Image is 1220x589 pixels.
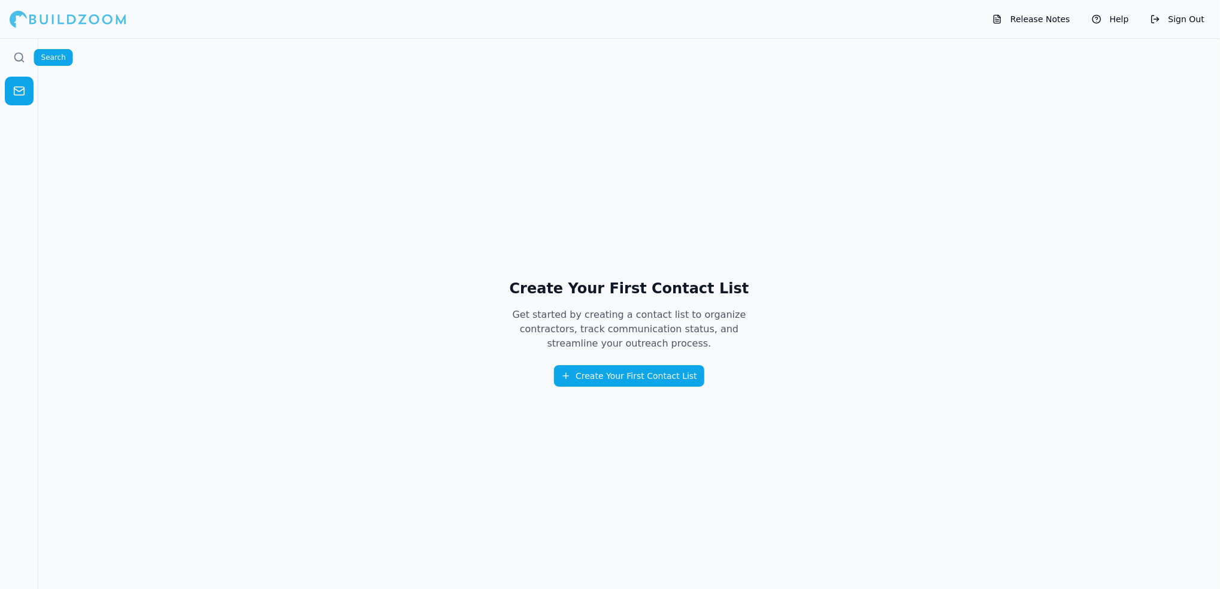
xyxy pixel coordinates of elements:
h1: Create Your First Contact List [495,279,764,298]
button: Release Notes [986,10,1076,29]
button: Create Your First Contact List [554,365,704,387]
button: Help [1086,10,1135,29]
p: Search [41,53,66,62]
p: Get started by creating a contact list to organize contractors, track communication status, and s... [495,308,764,351]
button: Sign Out [1145,10,1210,29]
